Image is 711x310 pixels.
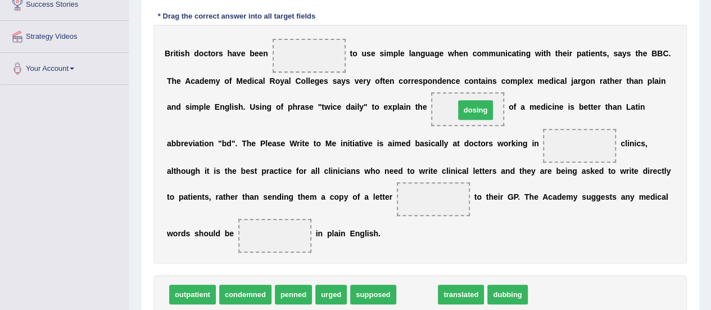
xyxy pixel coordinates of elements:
[583,102,588,111] b: e
[220,102,225,111] b: n
[547,102,552,111] b: c
[638,77,643,86] b: n
[189,102,192,111] b: i
[661,77,666,86] b: n
[529,77,533,86] b: x
[260,102,262,111] b: i
[178,49,180,58] b: i
[319,77,324,86] b: e
[399,102,404,111] b: a
[174,49,176,58] b: i
[372,102,374,111] b: t
[509,102,514,111] b: o
[361,49,366,58] b: u
[193,139,195,148] b: i
[469,77,474,86] b: o
[544,49,546,58] b: t
[516,49,519,58] b: t
[654,77,659,86] b: a
[385,77,390,86] b: e
[1,53,129,81] a: Your Account
[536,102,541,111] b: e
[260,139,265,148] b: P
[235,139,237,148] b: .
[310,77,315,86] b: e
[420,49,425,58] b: g
[549,77,554,86] b: d
[618,49,622,58] b: a
[355,102,357,111] b: i
[203,102,206,111] b: l
[284,77,289,86] b: a
[341,77,346,86] b: y
[398,49,400,58] b: l
[455,77,460,86] b: e
[485,77,487,86] b: i
[211,49,216,58] b: o
[206,102,210,111] b: e
[537,77,544,86] b: m
[581,77,586,86] b: g
[588,102,591,111] b: t
[600,77,603,86] b: r
[418,77,423,86] b: s
[252,77,254,86] b: i
[488,49,495,58] b: m
[184,139,188,148] b: e
[554,77,556,86] b: i
[374,102,379,111] b: o
[255,49,259,58] b: e
[227,49,232,58] b: h
[529,102,536,111] b: m
[652,77,654,86] b: l
[243,77,247,86] b: e
[364,102,368,111] b: "
[559,102,564,111] b: e
[171,102,176,111] b: n
[266,102,271,111] b: g
[442,77,446,86] b: e
[451,77,456,86] b: c
[165,49,170,58] b: B
[185,77,191,86] b: A
[659,77,661,86] b: i
[371,49,375,58] b: e
[324,102,330,111] b: w
[508,49,512,58] b: c
[208,49,211,58] b: t
[301,77,306,86] b: o
[333,102,337,111] b: c
[318,102,322,111] b: "
[229,102,232,111] b: l
[555,49,558,58] b: t
[613,102,617,111] b: a
[663,49,668,58] b: C
[552,102,554,111] b: i
[448,49,454,58] b: w
[254,77,259,86] b: c
[556,77,560,86] b: c
[346,77,350,86] b: s
[238,102,243,111] b: h
[619,77,622,86] b: r
[247,139,252,148] b: h
[359,77,363,86] b: e
[366,49,371,58] b: s
[167,77,172,86] b: T
[209,139,214,148] b: n
[481,77,486,86] b: a
[379,49,384,58] b: s
[390,77,395,86] b: n
[195,139,200,148] b: a
[251,139,256,148] b: e
[185,102,190,111] b: s
[176,77,181,86] b: e
[397,102,400,111] b: l
[355,77,359,86] b: v
[382,77,385,86] b: t
[232,49,237,58] b: a
[337,102,341,111] b: e
[153,11,320,21] div: * Drag the correct answer into all target fields
[366,77,371,86] b: y
[171,139,176,148] b: b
